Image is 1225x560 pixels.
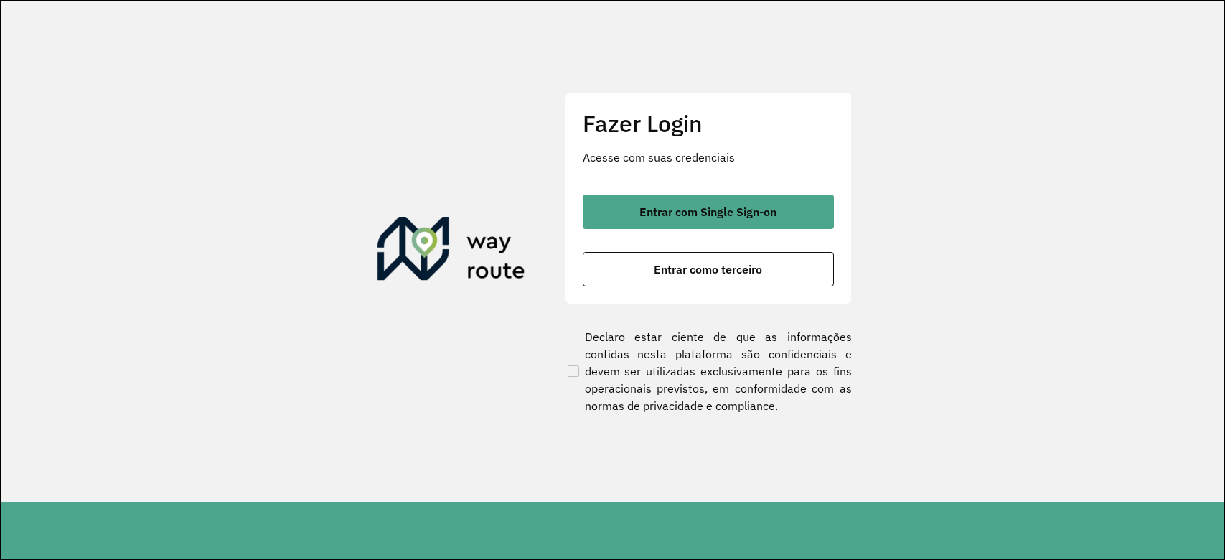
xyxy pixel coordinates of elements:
[583,252,834,286] button: button
[654,263,762,275] span: Entrar como terceiro
[565,328,852,414] label: Declaro estar ciente de que as informações contidas nesta plataforma são confidenciais e devem se...
[639,206,776,218] span: Entrar com Single Sign-on
[583,195,834,229] button: button
[583,149,834,166] p: Acesse com suas credenciais
[583,110,834,137] h2: Fazer Login
[377,217,525,286] img: Roteirizador AmbevTech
